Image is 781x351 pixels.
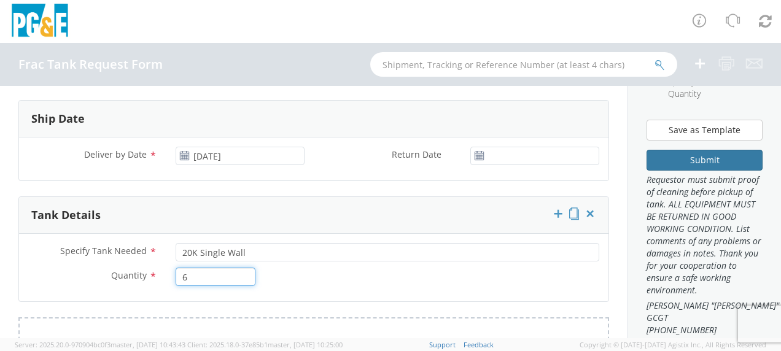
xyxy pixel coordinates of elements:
[668,75,748,87] span: Specify Tank Needed
[580,340,766,350] span: Copyright © [DATE]-[DATE] Agistix Inc., All Rights Reserved
[647,120,763,141] button: Save as Template
[60,245,147,256] span: Specify Tank Needed
[668,88,701,99] span: Quantity
[111,340,185,349] span: master, [DATE] 10:43:43
[31,209,101,222] h3: Tank Details
[647,174,763,296] span: Requestor must submit proof of cleaning before pickup of tank. ALL EQUIPMENT MUST BE RETURNED IN ...
[84,148,147,160] span: Deliver by Date
[187,340,343,349] span: Client: 2025.18.0-37e85b1
[18,58,163,71] h4: Frac Tank Request Form
[647,150,763,171] button: Submit
[15,340,185,349] span: Server: 2025.20.0-970904bc0f3
[31,113,85,125] h3: Ship Date
[464,340,494,349] a: Feedback
[370,52,677,77] input: Shipment, Tracking or Reference Number (at least 4 chars)
[429,340,456,349] a: Support
[111,269,147,281] span: Quantity
[268,340,343,349] span: master, [DATE] 10:25:00
[9,4,71,40] img: pge-logo-06675f144f4cfa6a6814.png
[392,148,441,160] span: Return Date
